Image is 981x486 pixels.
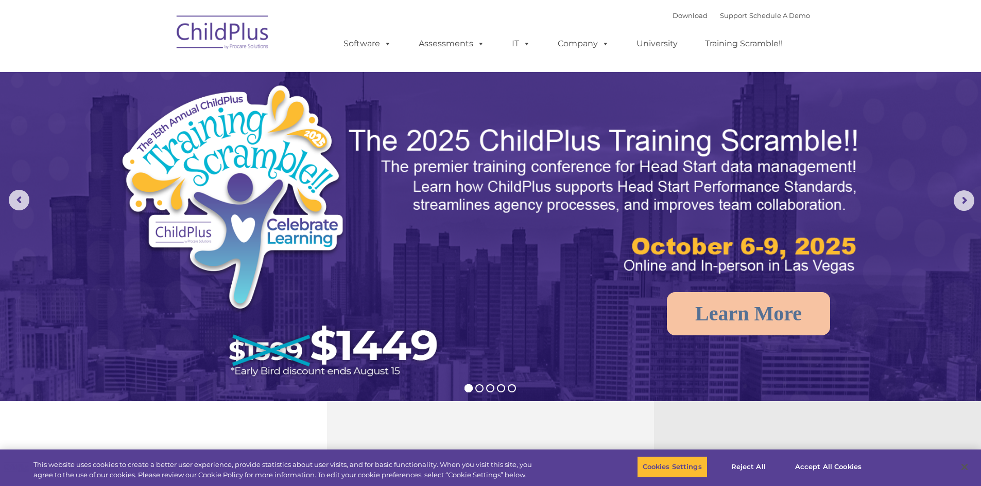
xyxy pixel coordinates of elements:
[749,11,810,20] a: Schedule A Demo
[789,456,867,478] button: Accept All Cookies
[547,33,619,54] a: Company
[673,11,708,20] a: Download
[667,292,830,335] a: Learn More
[143,110,187,118] span: Phone number
[333,33,402,54] a: Software
[953,456,976,478] button: Close
[695,33,793,54] a: Training Scramble!!
[171,8,274,60] img: ChildPlus by Procare Solutions
[408,33,495,54] a: Assessments
[637,456,708,478] button: Cookies Settings
[143,68,175,76] span: Last name
[626,33,688,54] a: University
[502,33,541,54] a: IT
[33,460,540,480] div: This website uses cookies to create a better user experience, provide statistics about user visit...
[673,11,810,20] font: |
[716,456,781,478] button: Reject All
[720,11,747,20] a: Support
